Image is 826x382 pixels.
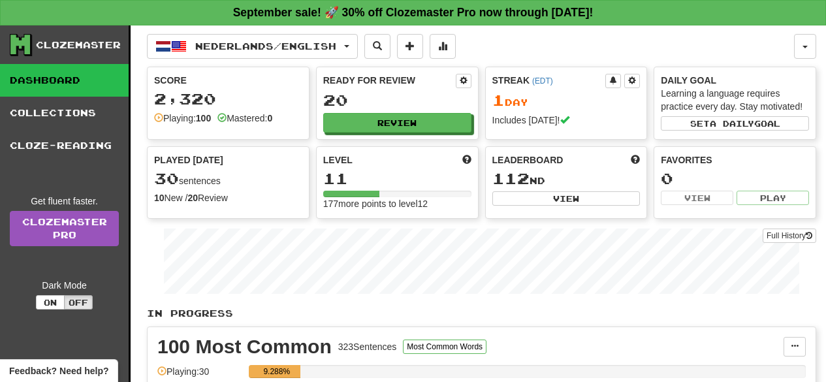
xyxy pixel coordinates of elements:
[10,279,119,292] div: Dark Mode
[233,6,594,19] strong: September sale! 🚀 30% off Clozemaster Pro now through [DATE]!
[661,116,809,131] button: Seta dailygoal
[492,114,641,127] div: Includes [DATE]!
[154,191,302,204] div: New / Review
[154,153,223,167] span: Played [DATE]
[64,295,93,310] button: Off
[492,91,505,109] span: 1
[147,307,816,320] p: In Progress
[154,112,211,125] div: Playing:
[492,92,641,109] div: Day
[364,34,390,59] button: Search sentences
[397,34,423,59] button: Add sentence to collection
[323,197,471,210] div: 177 more points to level 12
[323,74,456,87] div: Ready for Review
[631,153,640,167] span: This week in points, UTC
[763,229,816,243] button: Full History
[267,113,272,123] strong: 0
[187,193,198,203] strong: 20
[253,365,300,378] div: 9.288%
[661,170,809,187] div: 0
[661,74,809,87] div: Daily Goal
[462,153,471,167] span: Score more points to level up
[147,34,358,59] button: Nederlands/English
[737,191,809,205] button: Play
[338,340,397,353] div: 323 Sentences
[492,153,564,167] span: Leaderboard
[217,112,272,125] div: Mastered:
[661,87,809,113] div: Learning a language requires practice every day. Stay motivated!
[195,40,336,52] span: Nederlands / English
[154,91,302,107] div: 2,320
[9,364,108,377] span: Open feedback widget
[36,295,65,310] button: On
[154,170,302,187] div: sentences
[661,153,809,167] div: Favorites
[323,92,471,108] div: 20
[492,191,641,206] button: View
[154,169,179,187] span: 30
[403,340,486,354] button: Most Common Words
[323,113,471,133] button: Review
[492,170,641,187] div: nd
[323,153,353,167] span: Level
[492,169,530,187] span: 112
[661,191,733,205] button: View
[10,195,119,208] div: Get fluent faster.
[710,119,754,128] span: a daily
[532,76,553,86] a: (EDT)
[430,34,456,59] button: More stats
[196,113,211,123] strong: 100
[154,193,165,203] strong: 10
[492,74,606,87] div: Streak
[36,39,121,52] div: Clozemaster
[323,170,471,187] div: 11
[154,74,302,87] div: Score
[10,211,119,246] a: ClozemasterPro
[157,337,332,357] div: 100 Most Common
